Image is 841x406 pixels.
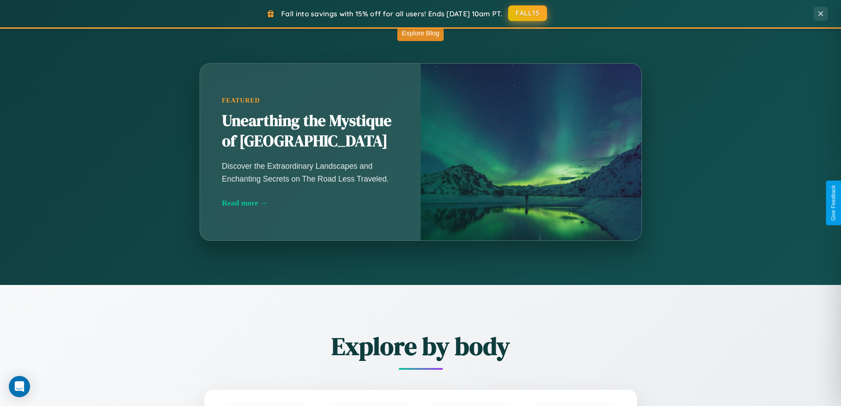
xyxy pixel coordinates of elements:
span: Fall into savings with 15% off for all users! Ends [DATE] 10am PT. [281,9,502,18]
p: Discover the Extraordinary Landscapes and Enchanting Secrets on The Road Less Traveled. [222,160,399,185]
h2: Explore by body [156,329,686,363]
h2: Unearthing the Mystique of [GEOGRAPHIC_DATA] [222,111,399,152]
div: Open Intercom Messenger [9,376,30,397]
div: Give Feedback [830,185,837,221]
div: Read more → [222,198,399,208]
button: FALL15 [508,5,547,21]
div: Featured [222,97,399,104]
button: Explore Blog [397,25,444,41]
